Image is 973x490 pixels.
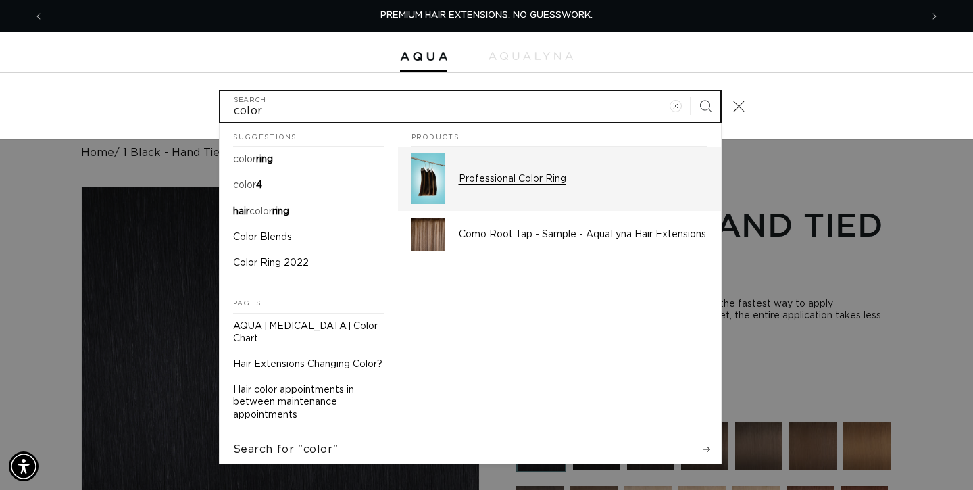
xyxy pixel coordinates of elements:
[220,377,398,428] a: Hair color appointments in between maintenance appointments
[233,289,384,314] h2: Pages
[233,155,256,164] mark: color
[233,320,384,345] p: AQUA [MEDICAL_DATA] Color Chart
[233,257,309,269] p: Color Ring 2022
[233,231,292,243] p: Color Blends
[661,91,691,121] button: Clear search term
[691,91,720,121] button: Search
[233,358,382,370] p: Hair Extensions Changing Color?
[249,207,272,216] mark: color
[489,52,573,60] img: aqualyna.com
[411,123,707,147] h2: Products
[398,147,721,211] a: Professional Color Ring
[905,425,973,490] iframe: Chat Widget
[220,351,398,377] a: Hair Extensions Changing Color?
[233,179,262,191] p: color 4
[380,11,593,20] span: PREMIUM HAIR EXTENSIONS. NO GUESSWORK.
[272,207,289,216] span: ring
[256,155,273,164] span: ring
[220,147,398,172] a: color ring
[9,451,39,481] div: Accessibility Menu
[398,211,721,258] a: Como Root Tap - Sample - AquaLyna Hair Extensions
[411,218,445,251] img: Como Root Tap - Sample - AquaLyna Hair Extensions
[233,207,249,216] span: hair
[920,3,949,29] button: Next announcement
[220,224,398,250] a: Color Blends
[233,384,384,421] p: Hair color appointments in between maintenance appointments
[724,91,754,121] button: Close
[233,123,384,147] h2: Suggestions
[411,153,445,204] img: Professional Color Ring
[220,91,720,122] input: Search
[459,173,707,185] p: Professional Color Ring
[400,52,447,62] img: Aqua Hair Extensions
[459,228,707,241] p: Como Root Tap - Sample - AquaLyna Hair Extensions
[220,199,398,224] a: hair color ring
[233,442,339,457] span: Search for "color"
[24,3,53,29] button: Previous announcement
[220,172,398,198] a: color 4
[233,180,256,190] mark: color
[256,180,262,190] span: 4
[233,153,273,166] p: color ring
[220,314,398,351] a: AQUA [MEDICAL_DATA] Color Chart
[220,250,398,276] a: Color Ring 2022
[233,205,289,218] p: hair color ring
